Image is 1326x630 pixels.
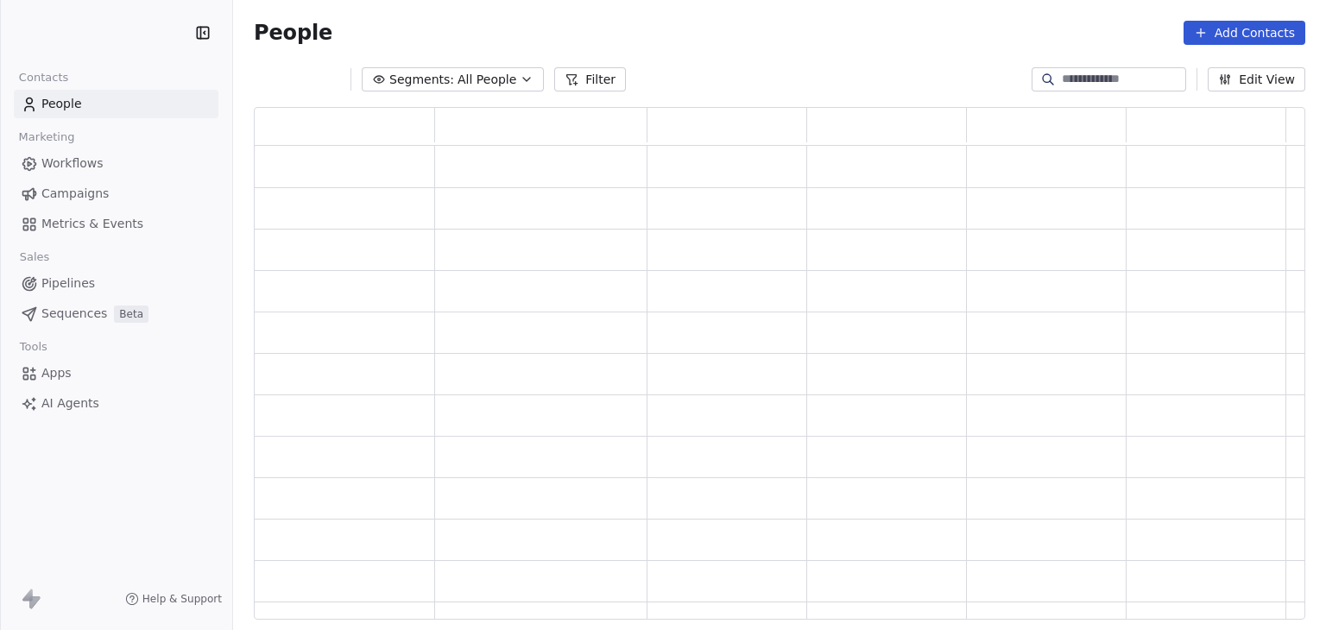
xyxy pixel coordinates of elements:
a: SequencesBeta [14,299,218,328]
span: Marketing [11,124,82,150]
span: Metrics & Events [41,215,143,233]
span: Pipelines [41,274,95,293]
span: Campaigns [41,185,109,203]
span: Sales [12,244,57,270]
span: Contacts [11,65,76,91]
span: Tools [12,334,54,360]
a: Campaigns [14,180,218,208]
a: Apps [14,359,218,387]
a: Help & Support [125,592,222,606]
span: People [41,95,82,113]
span: AI Agents [41,394,99,413]
span: All People [458,71,516,89]
span: Help & Support [142,592,222,606]
span: Workflows [41,154,104,173]
span: Beta [114,306,148,323]
a: AI Agents [14,389,218,418]
span: Segments: [389,71,454,89]
a: Workflows [14,149,218,178]
button: Filter [554,67,626,91]
button: Edit View [1208,67,1305,91]
span: Apps [41,364,72,382]
button: Add Contacts [1184,21,1305,45]
span: Sequences [41,305,107,323]
span: People [254,20,332,46]
a: Metrics & Events [14,210,218,238]
a: Pipelines [14,269,218,298]
a: People [14,90,218,118]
